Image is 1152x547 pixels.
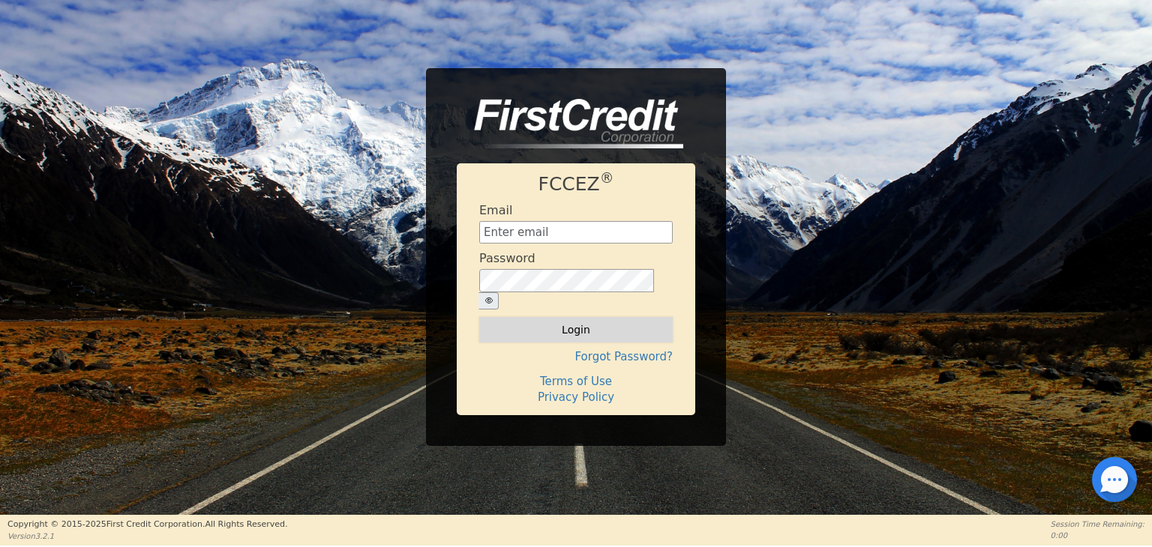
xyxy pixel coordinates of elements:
h4: Forgot Password? [479,350,673,363]
p: Copyright © 2015- 2025 First Credit Corporation. [7,519,287,531]
p: Version 3.2.1 [7,531,287,542]
span: All Rights Reserved. [205,519,287,529]
input: password [479,269,654,293]
input: Enter email [479,221,673,244]
h1: FCCEZ [479,173,673,196]
h4: Terms of Use [479,375,673,388]
p: Session Time Remaining: [1051,519,1144,530]
p: 0:00 [1051,530,1144,541]
h4: Privacy Policy [479,390,673,404]
sup: ® [600,170,614,186]
h4: Password [479,251,535,265]
button: Login [479,317,673,342]
img: logo-CMu_cnol.png [457,99,683,148]
h4: Email [479,203,512,217]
